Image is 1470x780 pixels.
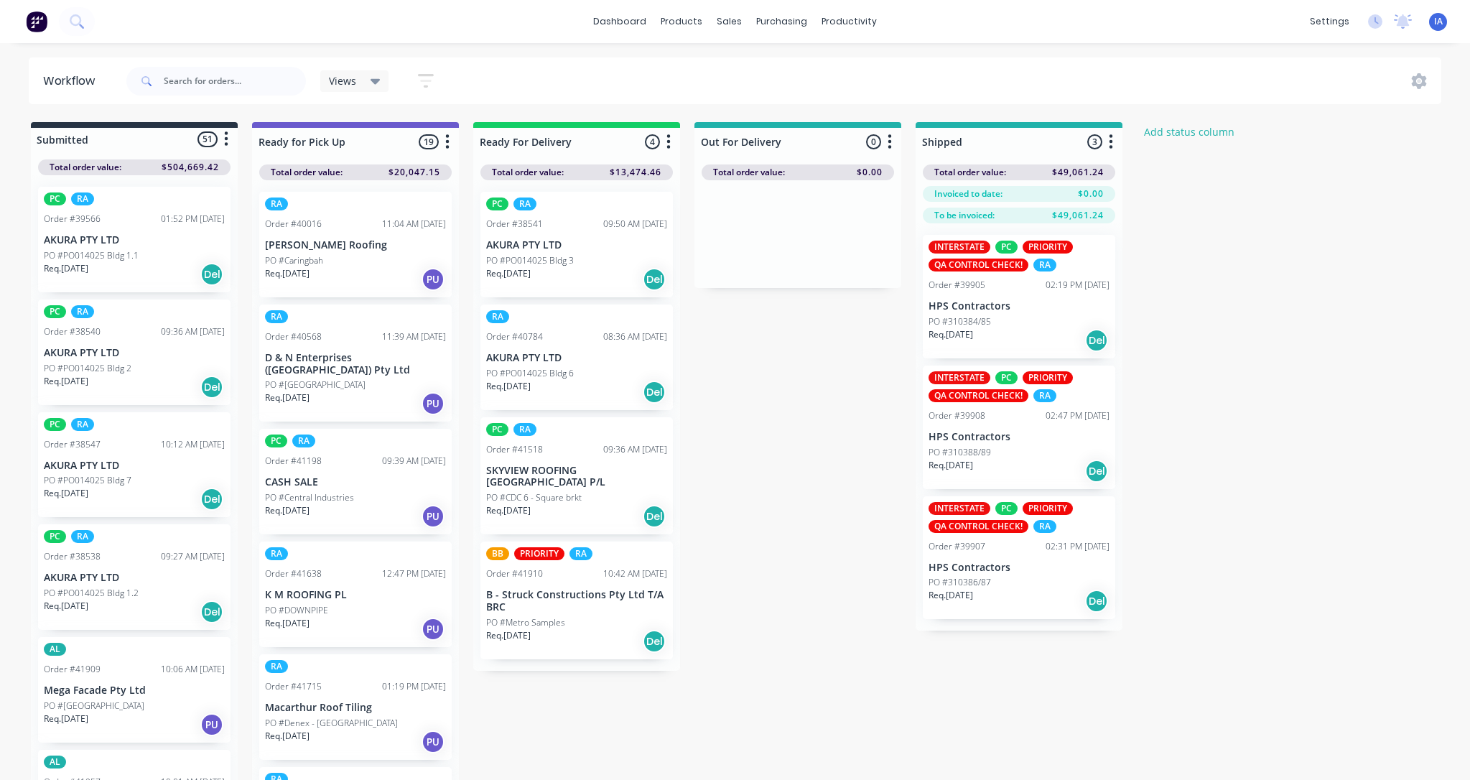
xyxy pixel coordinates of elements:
[389,166,440,179] span: $20,047.15
[44,487,88,500] p: Req. [DATE]
[422,618,445,641] div: PU
[480,417,673,535] div: PCRAOrder #4151809:36 AM [DATE]SKYVIEW ROOFING [GEOGRAPHIC_DATA] P/LPO #CDC 6 - Square brktReq.[D...
[200,713,223,736] div: PU
[995,241,1018,254] div: PC
[44,234,225,246] p: AKURA PTY LTD
[44,325,101,338] div: Order #38540
[265,218,322,231] div: Order #40016
[929,446,991,459] p: PO #310388/89
[265,730,310,743] p: Req. [DATE]
[265,379,366,391] p: PO #[GEOGRAPHIC_DATA]
[265,267,310,280] p: Req. [DATE]
[513,198,536,210] div: RA
[710,11,749,32] div: sales
[422,392,445,415] div: PU
[44,305,66,318] div: PC
[486,239,667,251] p: AKURA PTY LTD
[265,680,322,693] div: Order #41715
[265,476,446,488] p: CASH SALE
[265,435,287,447] div: PC
[1033,389,1056,402] div: RA
[38,300,231,405] div: PCRAOrder #3854009:36 AM [DATE]AKURA PTY LTDPO #PO014025 Bldg 2Req.[DATE]Del
[995,371,1018,384] div: PC
[382,680,446,693] div: 01:19 PM [DATE]
[265,330,322,343] div: Order #40568
[259,654,452,760] div: RAOrder #4171501:19 PM [DATE]Macarthur Roof TilingPO #Denex - [GEOGRAPHIC_DATA]Req.[DATE]PU
[329,73,356,88] span: Views
[265,604,328,617] p: PO #DOWNPIPE
[265,198,288,210] div: RA
[44,347,225,359] p: AKURA PTY LTD
[480,192,673,297] div: PCRAOrder #3854109:50 AM [DATE]AKURA PTY LTDPO #PO014025 Bldg 3Req.[DATE]Del
[486,267,531,280] p: Req. [DATE]
[934,209,995,222] span: To be invoiced:
[929,371,990,384] div: INTERSTATE
[265,717,398,730] p: PO #Denex - [GEOGRAPHIC_DATA]
[1085,460,1108,483] div: Del
[929,279,985,292] div: Order #39905
[603,330,667,343] div: 08:36 AM [DATE]
[610,166,661,179] span: $13,474.46
[265,310,288,323] div: RA
[71,305,94,318] div: RA
[603,218,667,231] div: 09:50 AM [DATE]
[514,547,564,560] div: PRIORITY
[422,730,445,753] div: PU
[44,438,101,451] div: Order #38547
[929,328,973,341] p: Req. [DATE]
[44,530,66,543] div: PC
[44,712,88,725] p: Req. [DATE]
[569,547,592,560] div: RA
[643,268,666,291] div: Del
[44,700,144,712] p: PO #[GEOGRAPHIC_DATA]
[486,629,531,642] p: Req. [DATE]
[480,305,673,410] div: RAOrder #4078408:36 AM [DATE]AKURA PTY LTDPO #PO014025 Bldg 6Req.[DATE]Del
[200,263,223,286] div: Del
[44,600,88,613] p: Req. [DATE]
[162,161,219,174] span: $504,669.42
[43,73,102,90] div: Workflow
[1023,241,1073,254] div: PRIORITY
[1434,15,1443,28] span: IA
[513,423,536,436] div: RA
[653,11,710,32] div: products
[161,438,225,451] div: 10:12 AM [DATE]
[923,235,1115,358] div: INTERSTATEPCPRIORITYQA CONTROL CHECK!RAOrder #3990502:19 PM [DATE]HPS ContractorsPO #310384/85Req...
[44,375,88,388] p: Req. [DATE]
[929,520,1028,533] div: QA CONTROL CHECK!
[1046,279,1110,292] div: 02:19 PM [DATE]
[44,684,225,697] p: Mega Facade Pty Ltd
[934,187,1003,200] span: Invoiced to date:
[486,423,508,436] div: PC
[200,376,223,399] div: Del
[486,589,667,613] p: B - Struck Constructions Pty Ltd T/A BRC
[1085,329,1108,352] div: Del
[1046,409,1110,422] div: 02:47 PM [DATE]
[934,166,1006,179] span: Total order value:
[586,11,653,32] a: dashboard
[929,409,985,422] div: Order #39908
[1033,520,1056,533] div: RA
[857,166,883,179] span: $0.00
[929,259,1028,271] div: QA CONTROL CHECK!
[265,391,310,404] p: Req. [DATE]
[44,643,66,656] div: AL
[292,435,315,447] div: RA
[265,702,446,714] p: Macarthur Roof Tiling
[603,567,667,580] div: 10:42 AM [DATE]
[1303,11,1357,32] div: settings
[44,213,101,226] div: Order #39566
[265,567,322,580] div: Order #41638
[44,756,66,769] div: AL
[814,11,884,32] div: productivity
[929,576,991,589] p: PO #310386/87
[1085,590,1108,613] div: Del
[44,192,66,205] div: PC
[1052,166,1104,179] span: $49,061.24
[71,530,94,543] div: RA
[486,254,574,267] p: PO #PO014025 Bldg 3
[486,330,543,343] div: Order #40784
[44,460,225,472] p: AKURA PTY LTD
[480,542,673,659] div: BBPRIORITYRAOrder #4191010:42 AM [DATE]B - Struck Constructions Pty Ltd T/A BRCPO #Metro SamplesR...
[265,239,446,251] p: [PERSON_NAME] Roofing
